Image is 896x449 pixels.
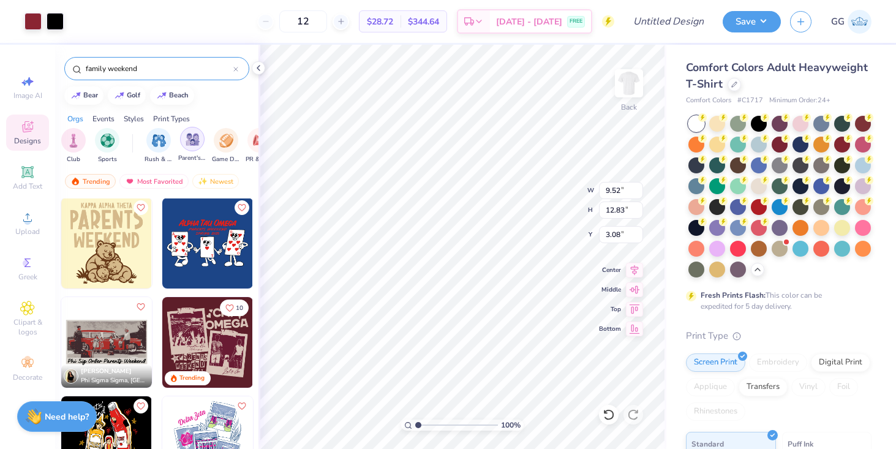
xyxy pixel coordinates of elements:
div: Trending [179,374,205,383]
span: $28.72 [367,15,393,28]
div: beach [169,92,189,99]
span: Comfort Colors [686,96,731,106]
div: Foil [829,378,858,396]
div: Rhinestones [686,402,745,421]
img: trend_line.gif [71,92,81,99]
button: filter button [212,128,240,164]
span: $344.64 [408,15,439,28]
span: Decorate [13,372,42,382]
div: Styles [124,113,144,124]
div: Events [92,113,115,124]
span: Clipart & logos [6,317,49,337]
span: Upload [15,227,40,236]
button: filter button [246,128,274,164]
button: Like [134,399,148,413]
div: Orgs [67,113,83,124]
img: 823dced4-74cb-4d5b-84ad-ffa1bf99645f [162,297,253,388]
div: filter for Club [61,128,86,164]
span: Rush & Bid [145,155,173,164]
img: PR & General Image [253,134,267,148]
button: filter button [178,128,206,164]
span: Club [67,155,80,164]
button: Save [723,11,781,32]
span: GG [831,15,845,29]
span: Designs [14,136,41,146]
img: most_fav.gif [125,177,135,186]
div: Embroidery [749,353,807,372]
button: Like [235,399,249,413]
div: Print Types [153,113,190,124]
img: Newest.gif [198,177,208,186]
strong: Fresh Prints Flash: [701,290,766,300]
img: Avatar [64,369,78,383]
button: golf [108,86,146,105]
strong: Need help? [45,411,89,423]
div: Transfers [739,378,788,396]
button: filter button [95,128,119,164]
span: Center [599,266,621,274]
div: Newest [192,174,239,189]
div: golf [127,92,140,99]
img: trending.gif [70,177,80,186]
img: 4d23c894-47c3-4ecc-a481-f82f25245b2e [252,297,343,388]
span: Middle [599,285,621,294]
div: Vinyl [791,378,826,396]
span: [PERSON_NAME] [81,367,132,375]
button: Like [220,300,249,316]
div: filter for Sports [95,128,119,164]
span: Minimum Order: 24 + [769,96,830,106]
span: Greek [18,272,37,282]
span: FREE [570,17,582,26]
span: 100 % [501,420,521,431]
img: 6c67e68c-6dd5-48ca-b8ea-f1844346f370 [61,297,152,388]
img: 9cfa9fd3-8e77-4493-9f77-e27cd8eb9376 [162,198,253,289]
div: Print Type [686,329,872,343]
img: Club Image [67,134,80,148]
img: trend_line.gif [115,92,124,99]
img: eb515e70-da2d-425a-b439-7c20740015d4 [61,198,152,289]
span: Image AI [13,91,42,100]
a: GG [831,10,872,34]
button: Like [134,200,148,215]
div: filter for Parent's Weekend [178,127,206,163]
img: Gus Garza [848,10,872,34]
span: # C1717 [737,96,763,106]
div: Applique [686,378,735,396]
button: beach [150,86,194,105]
div: Most Favorited [119,174,189,189]
span: Parent's Weekend [178,154,206,163]
span: [DATE] - [DATE] [496,15,562,28]
span: Comfort Colors Adult Heavyweight T-Shirt [686,60,868,91]
div: Digital Print [811,353,870,372]
img: 2ef23b9b-16bd-438c-93fc-fbf473f7e34c [151,297,242,388]
button: filter button [61,128,86,164]
span: Bottom [599,325,621,333]
img: 72bb142e-da60-4e6c-a8f9-bb89bc6d63ab [151,198,242,289]
div: filter for Rush & Bid [145,128,173,164]
div: filter for Game Day [212,128,240,164]
div: bear [83,92,98,99]
img: Parent's Weekend Image [186,132,200,146]
div: This color can be expedited for 5 day delivery. [701,290,851,312]
span: 10 [236,305,243,311]
input: Try "Alpha" [85,62,233,75]
img: Rush & Bid Image [152,134,166,148]
img: 69759ddd-2139-4654-bd6f-33c402356b01 [252,198,343,289]
span: Sports [98,155,117,164]
span: Top [599,305,621,314]
span: PR & General [246,155,274,164]
img: Sports Image [100,134,115,148]
input: – – [279,10,327,32]
span: Phi Sigma Sigma, [GEOGRAPHIC_DATA] [81,376,147,385]
button: Like [235,200,249,215]
img: trend_line.gif [157,92,167,99]
button: filter button [145,128,173,164]
div: Trending [65,174,116,189]
span: Add Text [13,181,42,191]
span: Game Day [212,155,240,164]
img: Game Day Image [219,134,233,148]
div: filter for PR & General [246,128,274,164]
input: Untitled Design [623,9,713,34]
button: bear [64,86,104,105]
div: Back [621,102,637,113]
